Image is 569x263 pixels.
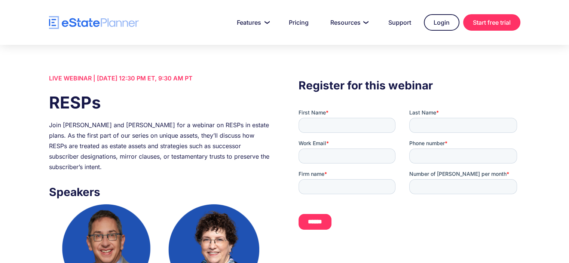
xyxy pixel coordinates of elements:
a: Pricing [280,15,318,30]
h3: Register for this webinar [299,77,520,94]
a: Start free trial [463,14,520,31]
a: home [49,16,139,29]
h3: Speakers [49,183,270,201]
a: Resources [321,15,376,30]
div: LIVE WEBINAR | [DATE] 12:30 PM ET, 9:30 AM PT [49,73,270,83]
a: Features [228,15,276,30]
h1: RESPs [49,91,270,114]
a: Login [424,14,459,31]
div: Join [PERSON_NAME] and [PERSON_NAME] for a webinar on RESPs in estate plans. As the first part of... [49,120,270,172]
iframe: Form 0 [299,109,520,243]
a: Support [379,15,420,30]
